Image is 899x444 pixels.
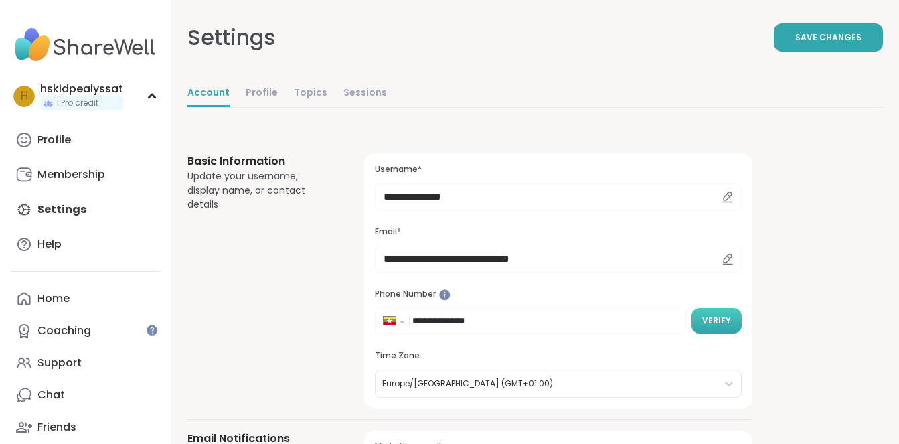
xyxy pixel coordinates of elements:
h3: Email* [375,226,742,238]
iframe: Spotlight [147,325,157,336]
button: Save Changes [774,23,883,52]
a: Coaching [11,315,160,347]
a: Chat [11,379,160,411]
h3: Basic Information [187,153,332,169]
a: Profile [246,80,278,107]
a: Account [187,80,230,107]
div: Friends [37,420,76,435]
h3: Username* [375,164,742,175]
a: Profile [11,124,160,156]
a: Sessions [343,80,387,107]
h3: Phone Number [375,289,742,300]
div: Membership [37,167,105,182]
span: 1 Pro credit [56,98,98,109]
div: Support [37,356,82,370]
div: Chat [37,388,65,402]
div: Update your username, display name, or contact details [187,169,332,212]
div: Profile [37,133,71,147]
img: ShareWell Nav Logo [11,21,160,68]
span: Verify [702,315,731,327]
a: Help [11,228,160,261]
a: Membership [11,159,160,191]
button: Verify [691,308,742,334]
h3: Time Zone [375,350,742,362]
div: Home [37,291,70,306]
a: Topics [294,80,327,107]
a: Support [11,347,160,379]
div: Settings [187,21,276,54]
div: hskidpealyssat [40,82,123,96]
div: Help [37,237,62,252]
a: Home [11,283,160,315]
span: Save Changes [795,31,862,44]
a: Friends [11,411,160,443]
span: h [21,88,28,105]
div: Coaching [37,323,91,338]
iframe: Spotlight [439,289,451,301]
